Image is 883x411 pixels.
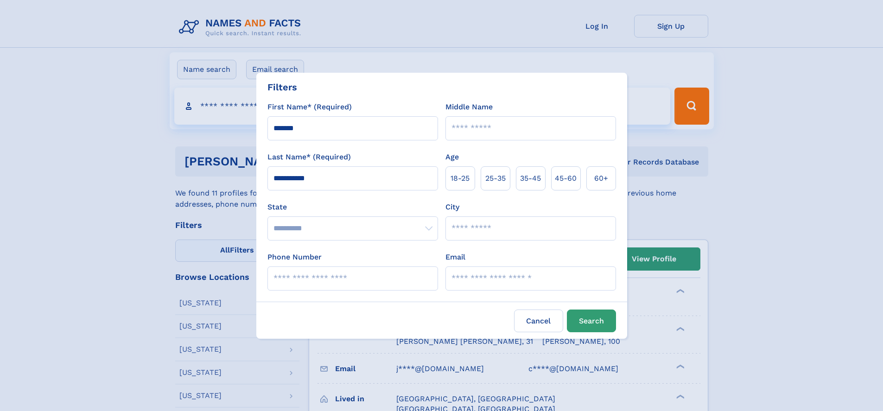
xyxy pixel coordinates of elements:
span: 35‑45 [520,173,541,184]
button: Search [567,310,616,332]
label: Email [445,252,465,263]
label: Cancel [514,310,563,332]
span: 25‑35 [485,173,506,184]
span: 18‑25 [451,173,470,184]
span: 45‑60 [555,173,577,184]
span: 60+ [594,173,608,184]
div: Filters [267,80,297,94]
label: City [445,202,459,213]
label: State [267,202,438,213]
label: Last Name* (Required) [267,152,351,163]
label: Middle Name [445,101,493,113]
label: Phone Number [267,252,322,263]
label: Age [445,152,459,163]
label: First Name* (Required) [267,101,352,113]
